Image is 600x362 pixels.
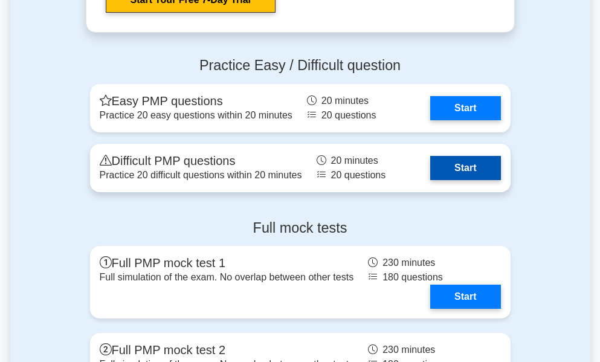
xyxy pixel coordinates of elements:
a: Start [430,156,500,180]
h4: Practice Easy / Difficult question [90,57,511,74]
a: Start [430,285,500,309]
a: Start [430,96,500,120]
h4: Full mock tests [90,219,511,236]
